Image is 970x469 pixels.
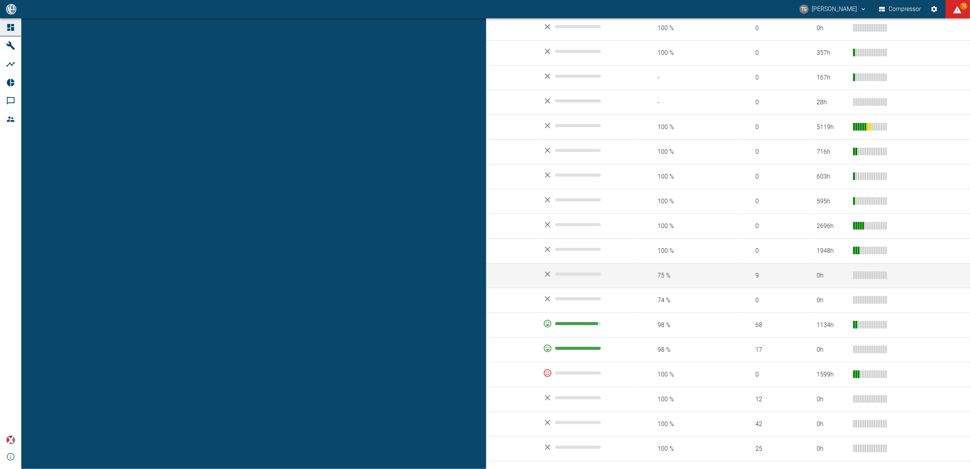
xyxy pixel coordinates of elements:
div: No data [543,146,633,155]
span: 0 [743,98,804,107]
span: 9 [743,271,804,280]
div: 100 % [543,344,633,353]
span: - [645,98,731,107]
img: logo [5,4,17,14]
div: 0 h [817,296,847,305]
div: 0 % [543,368,633,378]
div: No data [543,418,633,427]
span: 100 % [645,172,731,181]
button: Einstellungen [927,2,941,16]
span: 0 [743,247,804,255]
span: 100 % [645,197,731,206]
span: 100 % [645,420,731,429]
div: 0 h [817,346,847,354]
div: 0 h [817,271,847,280]
span: 98 % [645,321,731,330]
div: 716 h [817,148,847,156]
div: No data [543,96,633,105]
div: 2696 h [817,222,847,231]
span: 100 % [645,148,731,156]
div: No data [543,195,633,204]
div: 595 h [817,197,847,206]
div: 1599 h [817,370,847,379]
button: thomas.gregoir@neuman-esser.com [798,2,868,16]
span: 12 [743,395,804,404]
div: TG [800,5,809,14]
div: 0 h [817,395,847,404]
div: No data [543,270,633,279]
span: 0 [743,148,804,156]
span: 0 [743,296,804,305]
span: 0 [743,222,804,231]
span: 0 [743,24,804,33]
span: 0 [743,49,804,57]
img: Xplore Logo [6,435,15,445]
span: 0 [743,123,804,132]
div: No data [543,393,633,402]
span: 100 % [645,222,731,231]
span: 25 [743,445,804,453]
span: 0 [743,370,804,379]
div: No data [543,443,633,452]
span: 100 % [645,49,731,57]
div: No data [543,294,633,303]
div: 1948 h [817,247,847,255]
button: Compressor [878,2,923,16]
span: 100 % [645,370,731,379]
div: 28 h [817,98,847,107]
div: No data [543,47,633,56]
div: No data [543,171,633,180]
div: 1134 h [817,321,847,330]
span: 75 % [645,271,731,280]
div: 167 h [817,73,847,82]
span: 74 % [645,296,731,305]
span: - [645,73,731,82]
span: 0 [743,172,804,181]
span: 100 % [645,247,731,255]
div: No data [543,220,633,229]
span: 42 [743,420,804,429]
div: 0 h [817,24,847,33]
div: 94 % [543,319,633,328]
div: 603 h [817,172,847,181]
span: 17 [743,346,804,354]
div: 357 h [817,49,847,57]
span: 100 % [645,123,731,132]
span: 98 % [645,346,731,354]
span: 100 % [645,24,731,33]
span: 72 [960,2,968,10]
div: No data [543,72,633,81]
span: 68 [743,321,804,330]
div: No data [543,22,633,31]
span: 100 % [645,445,731,453]
span: 0 [743,197,804,206]
div: No data [543,245,633,254]
span: 100 % [645,395,731,404]
div: 0 h [817,420,847,429]
div: No data [543,121,633,130]
div: 5119 h [817,123,847,132]
span: 0 [743,73,804,82]
div: 0 h [817,445,847,453]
